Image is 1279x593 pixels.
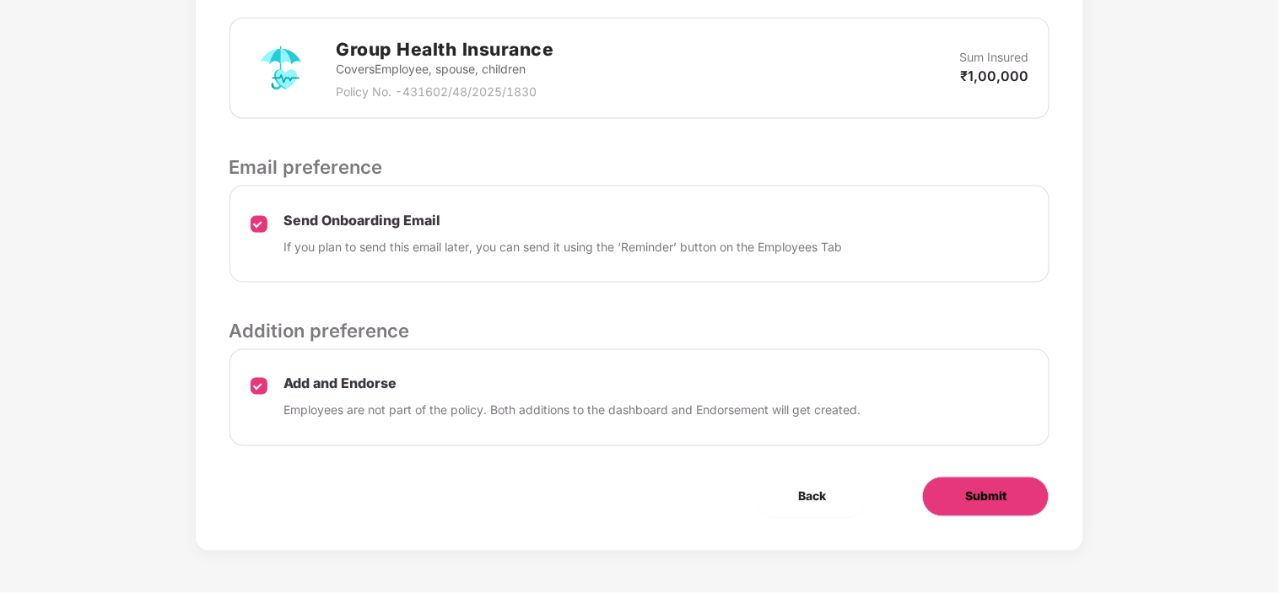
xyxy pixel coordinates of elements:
[922,477,1050,517] button: Submit
[284,238,843,256] p: If you plan to send this email later, you can send it using the ‘Reminder’ button on the Employee...
[284,402,861,420] p: Employees are not part of the policy. Both additions to the dashboard and Endorsement will get cr...
[756,477,868,517] button: Back
[229,153,1050,181] p: Email preference
[337,60,554,78] p: Covers Employee, spouse, children
[229,316,1050,345] p: Addition preference
[965,488,1006,506] span: Submit
[251,38,311,99] img: svg+xml;base64,PHN2ZyB4bWxucz0iaHR0cDovL3d3dy53My5vcmcvMjAwMC9zdmciIHdpZHRoPSI3MiIgaGVpZ2h0PSI3Mi...
[284,212,843,229] p: Send Onboarding Email
[960,67,1028,85] p: ₹1,00,000
[337,83,554,101] p: Policy No. - 431602/48/2025/1830
[959,48,1028,67] p: Sum Insured
[337,35,554,63] h2: Group Health Insurance
[284,375,861,393] p: Add and Endorse
[798,488,826,506] span: Back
